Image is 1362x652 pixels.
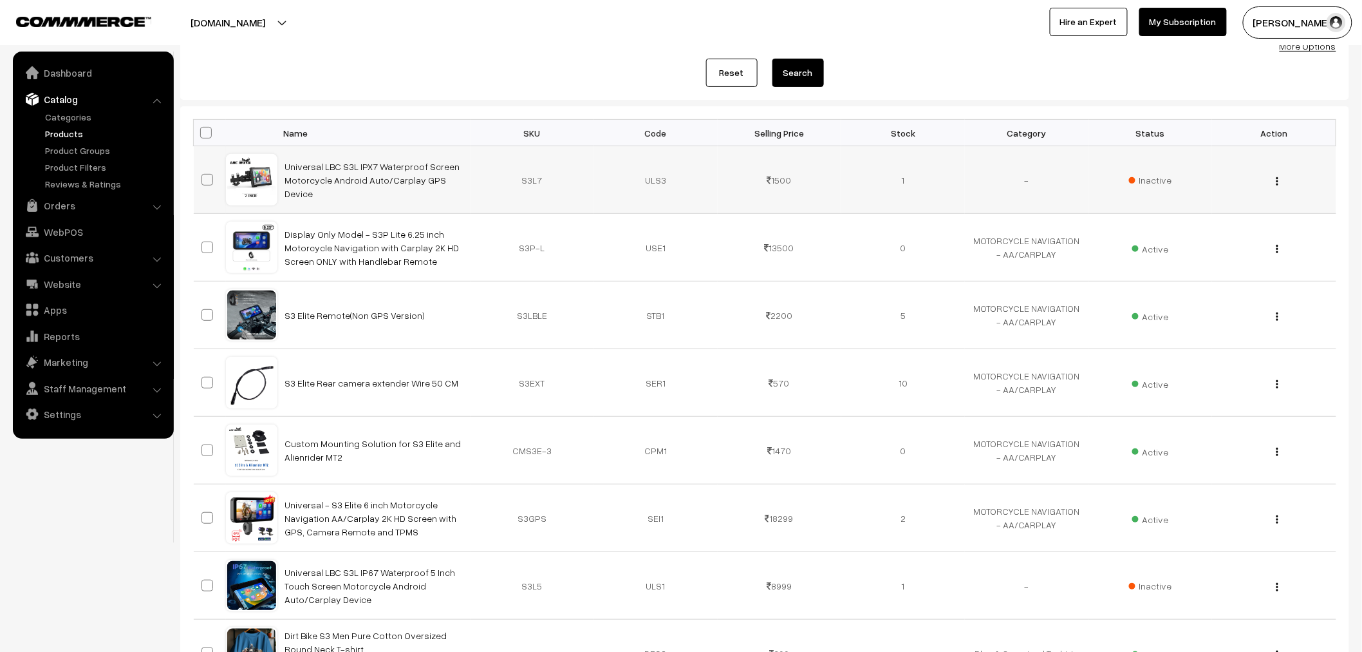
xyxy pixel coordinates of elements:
td: S3LBLE [471,282,594,349]
img: Menu [1276,583,1278,591]
td: 0 [841,214,965,282]
a: Staff Management [16,377,169,400]
a: Product Filters [42,160,169,174]
td: CMS3E-3 [471,417,594,484]
td: 8999 [718,552,841,620]
a: Hire an Expert [1050,8,1128,36]
td: 1 [841,146,965,214]
td: 1470 [718,417,841,484]
th: Stock [841,120,965,146]
th: Name [277,120,471,146]
td: - [965,552,1088,620]
span: Active [1132,239,1168,256]
img: Menu [1276,380,1278,388]
img: Menu [1276,448,1278,456]
a: Universal - S3 Elite 6 inch Motorcycle Navigation AA/Carplay 2K HD Screen with GPS, Camera Remote... [285,499,457,537]
td: MOTORCYCLE NAVIGATION - AA/CARPLAY [965,282,1088,349]
th: Code [594,120,718,146]
img: Menu [1276,245,1278,253]
td: 1 [841,552,965,620]
a: Categories [42,110,169,124]
th: Selling Price [718,120,841,146]
span: Active [1132,442,1168,459]
span: Inactive [1129,173,1171,187]
button: Search [772,59,824,87]
th: Category [965,120,1088,146]
td: ULS1 [594,552,718,620]
td: 5 [841,282,965,349]
a: Reset [706,59,758,87]
a: COMMMERCE [16,13,129,28]
a: Product Groups [42,144,169,157]
img: Menu [1276,177,1278,186]
a: Reports [16,325,169,348]
td: 10 [841,349,965,417]
img: Menu [1276,312,1278,321]
img: user [1327,13,1346,32]
td: S3L5 [471,552,594,620]
img: Menu [1276,515,1278,524]
td: 13500 [718,214,841,282]
td: CPM1 [594,417,718,484]
td: ULS3 [594,146,718,214]
td: MOTORCYCLE NAVIGATION - AA/CARPLAY [965,417,1088,484]
a: Website [16,273,169,296]
a: Display Only Model - S3P Lite 6.25 inch Motorcycle Navigation with Carplay 2K HD Screen ONLY with... [285,229,460,267]
a: Dashboard [16,61,169,84]
a: Universal LBC S3L IP67 Waterproof 5 Inch Touch Screen Motorcycle Android Auto/Carplay Device [285,567,456,605]
td: 18299 [718,484,841,552]
td: USE1 [594,214,718,282]
td: S3L7 [471,146,594,214]
td: MOTORCYCLE NAVIGATION - AA/CARPLAY [965,349,1088,417]
td: MOTORCYCLE NAVIGATION - AA/CARPLAY [965,484,1088,552]
td: SEI1 [594,484,718,552]
td: STB1 [594,282,718,349]
td: 570 [718,349,841,417]
td: - [965,146,1088,214]
a: S3 Elite Remote(Non GPS Version) [285,310,425,321]
a: More Options [1280,41,1336,52]
td: 1500 [718,146,841,214]
span: Inactive [1129,579,1171,593]
span: Active [1132,510,1168,526]
a: WebPOS [16,220,169,244]
td: 2 [841,484,965,552]
td: SER1 [594,349,718,417]
button: [DOMAIN_NAME] [145,6,310,39]
th: Status [1088,120,1212,146]
a: Marketing [16,350,169,374]
img: COMMMERCE [16,17,151,26]
a: Orders [16,194,169,217]
a: Apps [16,298,169,321]
a: Catalog [16,88,169,111]
td: 0 [841,417,965,484]
button: [PERSON_NAME] [1243,6,1352,39]
td: MOTORCYCLE NAVIGATION - AA/CARPLAY [965,214,1088,282]
th: SKU [471,120,594,146]
a: S3 Elite Rear camera extender Wire 50 CM [285,378,459,388]
a: Custom Mounting Solution for S3 Elite and Alienrider MT2 [285,438,462,463]
td: S3EXT [471,349,594,417]
a: Universal LBC S3L IPX7 Waterproof Screen Motorcycle Android Auto/Carplay GPS Device [285,161,460,199]
a: Customers [16,246,169,269]
a: My Subscription [1139,8,1227,36]
td: 2200 [718,282,841,349]
th: Action [1212,120,1336,146]
a: Products [42,127,169,140]
td: S3P-L [471,214,594,282]
td: S3GPS [471,484,594,552]
span: Active [1132,374,1168,391]
a: Settings [16,403,169,426]
span: Active [1132,307,1168,323]
a: Reviews & Ratings [42,177,169,191]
